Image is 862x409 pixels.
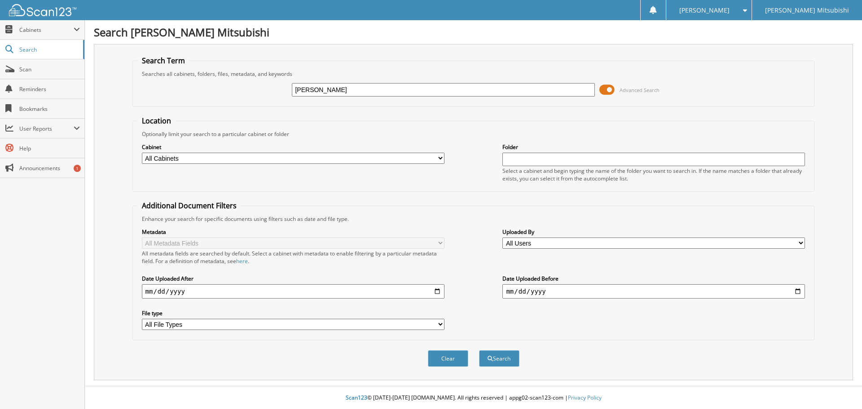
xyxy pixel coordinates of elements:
label: Cabinet [142,143,444,151]
label: Uploaded By [502,228,805,236]
label: File type [142,309,444,317]
span: [PERSON_NAME] Mitsubishi [765,8,849,13]
span: Advanced Search [620,87,660,93]
div: © [DATE]-[DATE] [DOMAIN_NAME]. All rights reserved | appg02-scan123-com | [85,387,862,409]
label: Metadata [142,228,444,236]
span: Announcements [19,164,80,172]
input: end [502,284,805,299]
h1: Search [PERSON_NAME] Mitsubishi [94,25,853,40]
span: Scan123 [346,394,367,401]
span: Search [19,46,79,53]
span: User Reports [19,125,74,132]
a: Privacy Policy [568,394,602,401]
div: Searches all cabinets, folders, files, metadata, and keywords [137,70,810,78]
div: Enhance your search for specific documents using filters such as date and file type. [137,215,810,223]
span: Reminders [19,85,80,93]
label: Folder [502,143,805,151]
button: Search [479,350,519,367]
img: scan123-logo-white.svg [9,4,76,16]
a: here [236,257,248,265]
legend: Search Term [137,56,189,66]
button: Clear [428,350,468,367]
label: Date Uploaded Before [502,275,805,282]
span: [PERSON_NAME] [679,8,730,13]
div: Select a cabinet and begin typing the name of the folder you want to search in. If the name match... [502,167,805,182]
div: 1 [74,165,81,172]
span: Scan [19,66,80,73]
input: start [142,284,444,299]
span: Bookmarks [19,105,80,113]
div: All metadata fields are searched by default. Select a cabinet with metadata to enable filtering b... [142,250,444,265]
div: Optionally limit your search to a particular cabinet or folder [137,130,810,138]
legend: Additional Document Filters [137,201,241,211]
legend: Location [137,116,176,126]
span: Cabinets [19,26,74,34]
span: Help [19,145,80,152]
label: Date Uploaded After [142,275,444,282]
iframe: Chat Widget [817,366,862,409]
